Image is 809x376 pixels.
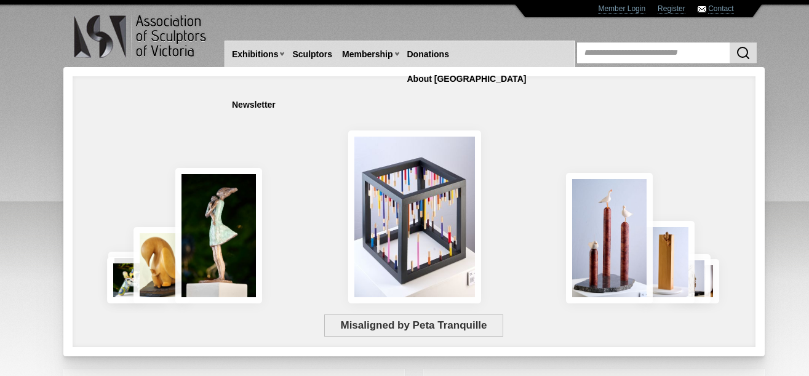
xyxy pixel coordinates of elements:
[598,4,645,14] a: Member Login
[402,43,454,66] a: Donations
[348,130,481,303] img: Misaligned
[566,173,653,303] img: Rising Tides
[175,168,263,303] img: Connection
[337,43,397,66] a: Membership
[287,43,337,66] a: Sculptors
[708,4,733,14] a: Contact
[639,221,695,303] img: Little Frog. Big Climb
[73,12,209,61] img: logo.png
[227,94,281,116] a: Newsletter
[736,46,751,60] img: Search
[658,4,685,14] a: Register
[402,68,532,90] a: About [GEOGRAPHIC_DATA]
[227,43,283,66] a: Exhibitions
[324,314,503,337] span: Misaligned by Peta Tranquille
[698,6,706,12] img: Contact ASV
